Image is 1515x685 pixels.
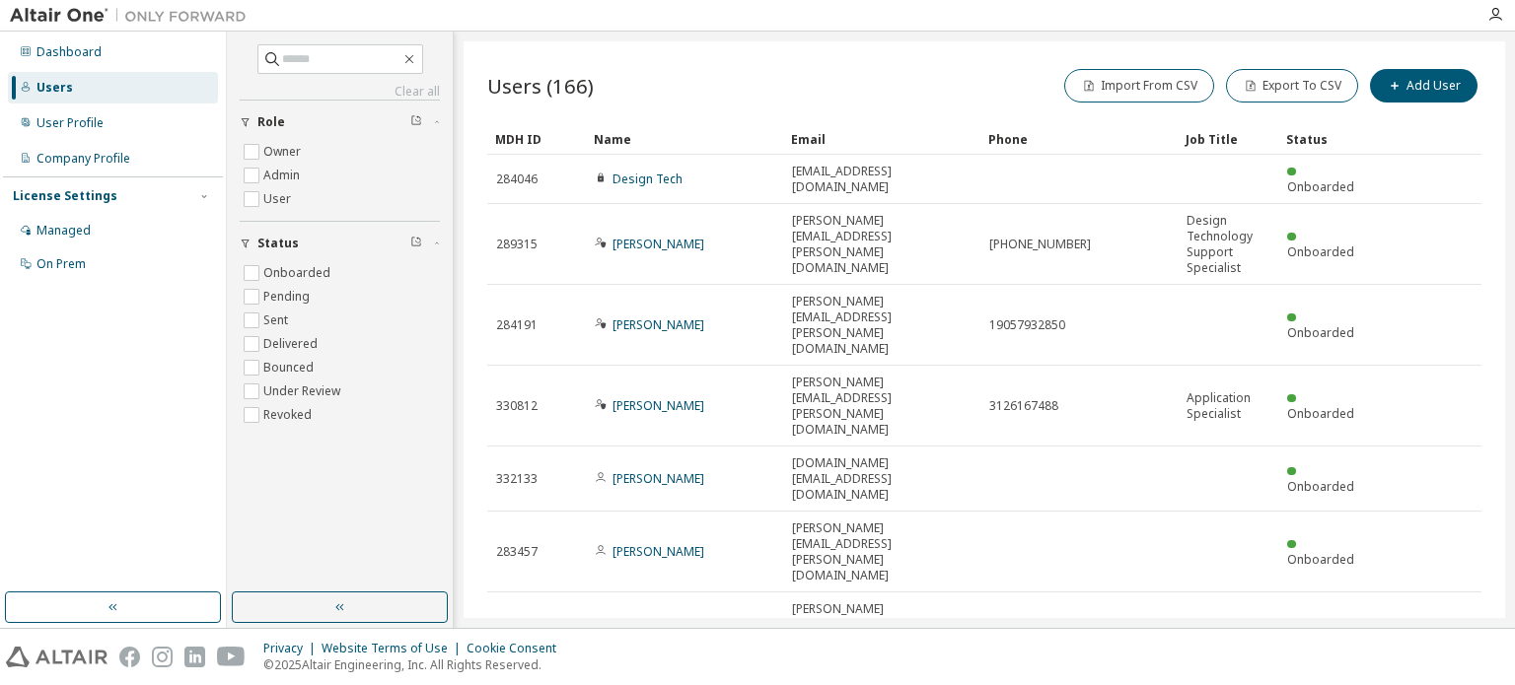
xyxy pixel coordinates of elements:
span: [PERSON_NAME][EMAIL_ADDRESS][PERSON_NAME][DOMAIN_NAME] [792,294,972,357]
label: Sent [263,308,292,332]
span: 332133 [496,471,538,487]
label: Bounced [263,356,318,379]
span: Clear filter [410,236,422,251]
span: 283457 [496,544,538,560]
a: [PERSON_NAME] [613,543,704,560]
div: On Prem [36,256,86,272]
span: [PERSON_NAME][EMAIL_ADDRESS][PERSON_NAME][DOMAIN_NAME] [792,375,972,438]
span: [PERSON_NAME][EMAIL_ADDRESS][PERSON_NAME][DOMAIN_NAME] [792,520,972,583]
label: User [263,187,295,211]
div: Users [36,80,73,96]
span: [PERSON_NAME][EMAIL_ADDRESS][PERSON_NAME][DOMAIN_NAME] [792,213,972,276]
img: linkedin.svg [184,647,205,667]
span: Onboarded [1287,405,1354,422]
span: Application Specialist [1187,390,1269,422]
div: License Settings [13,188,117,204]
span: 3126167488 [989,398,1058,414]
span: 330812 [496,398,538,414]
div: Name [594,123,775,155]
div: Privacy [263,641,322,656]
span: Onboarded [1287,178,1354,195]
a: Clear all [240,84,440,100]
a: [PERSON_NAME] [613,397,704,414]
div: Cookie Consent [467,641,568,656]
a: [PERSON_NAME] [613,316,704,333]
div: Company Profile [36,151,130,167]
a: [PERSON_NAME] [613,470,704,487]
img: altair_logo.svg [6,647,108,667]
div: Dashboard [36,44,102,60]
div: Website Terms of Use [322,641,467,656]
button: Add User [1370,69,1478,103]
button: Role [240,101,440,144]
label: Under Review [263,379,344,403]
label: Revoked [263,403,316,427]
button: Export To CSV [1226,69,1358,103]
img: facebook.svg [119,647,140,667]
span: [PERSON_NAME][EMAIL_ADDRESS][PERSON_NAME][DOMAIN_NAME] [792,601,972,664]
span: Role [257,114,285,130]
label: Delivered [263,332,322,356]
span: 289315 [496,237,538,252]
p: © 2025 Altair Engineering, Inc. All Rights Reserved. [263,656,568,673]
label: Owner [263,140,305,164]
span: Users (166) [487,72,594,100]
span: Onboarded [1287,478,1354,495]
span: [EMAIL_ADDRESS][DOMAIN_NAME] [792,164,972,195]
img: youtube.svg [217,647,246,667]
div: MDH ID [495,123,578,155]
a: [PERSON_NAME] [613,236,704,252]
label: Onboarded [263,261,334,285]
span: 284046 [496,171,538,187]
div: Phone [988,123,1170,155]
span: Clear filter [410,114,422,130]
img: instagram.svg [152,647,173,667]
span: Design Technology Support Specialist [1187,213,1269,276]
button: Status [240,222,440,265]
span: Status [257,236,299,251]
div: Status [1286,123,1369,155]
div: Job Title [1186,123,1270,155]
span: 19057932850 [989,317,1065,333]
span: [DOMAIN_NAME][EMAIL_ADDRESS][DOMAIN_NAME] [792,455,972,503]
span: Onboarded [1287,324,1354,341]
a: Design Tech [613,171,683,187]
span: 284191 [496,317,538,333]
div: User Profile [36,115,104,131]
button: Import From CSV [1064,69,1214,103]
div: Managed [36,223,91,239]
label: Pending [263,285,314,308]
img: Altair One [10,6,256,26]
span: Onboarded [1287,551,1354,568]
div: Email [791,123,973,155]
span: Onboarded [1287,243,1354,260]
label: Admin [263,164,304,187]
span: [PHONE_NUMBER] [989,237,1091,252]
